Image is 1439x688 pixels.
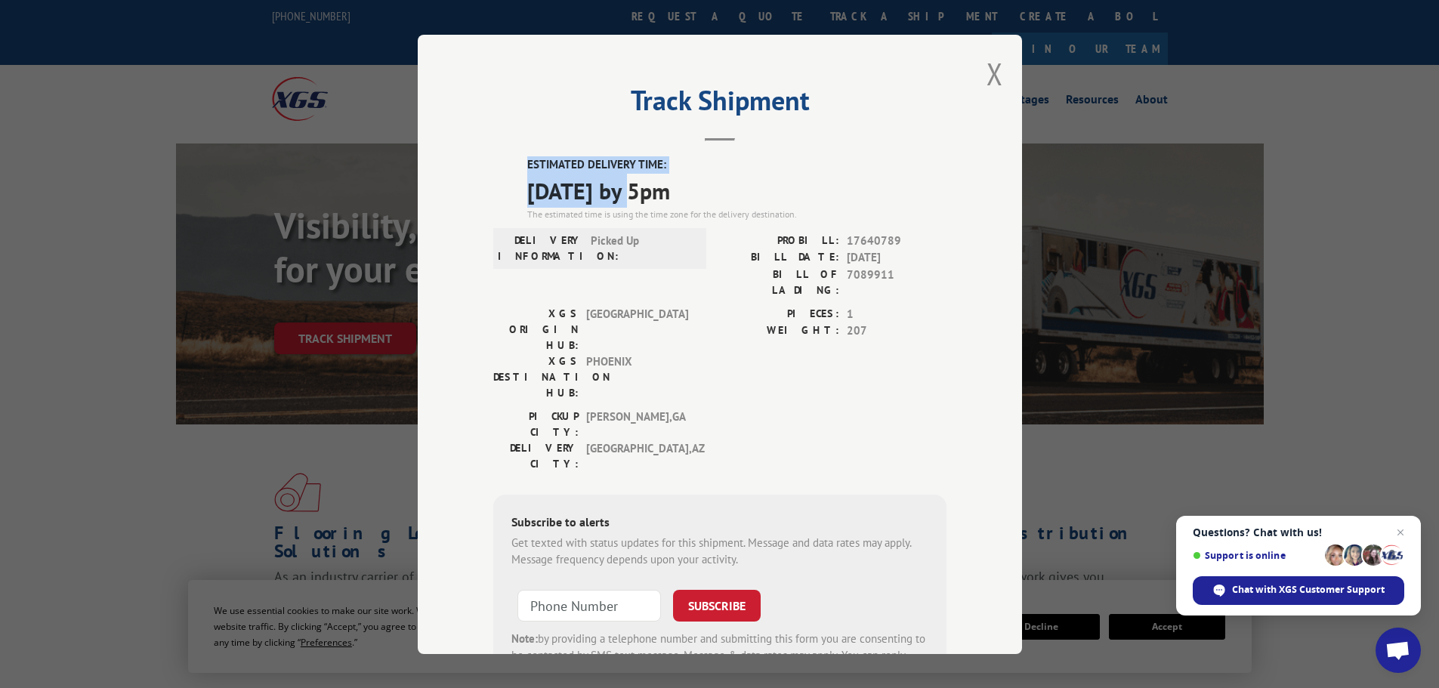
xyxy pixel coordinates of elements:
label: WEIGHT: [720,322,839,340]
span: [GEOGRAPHIC_DATA] , AZ [586,440,688,471]
label: XGS DESTINATION HUB: [493,353,579,400]
input: Phone Number [517,589,661,621]
span: [DATE] [847,249,946,267]
label: ESTIMATED DELIVERY TIME: [527,156,946,174]
label: DELIVERY CITY: [493,440,579,471]
div: by providing a telephone number and submitting this form you are consenting to be contacted by SM... [511,630,928,681]
strong: Note: [511,631,538,645]
div: Chat with XGS Customer Support [1193,576,1404,605]
div: The estimated time is using the time zone for the delivery destination. [527,207,946,221]
label: PROBILL: [720,232,839,249]
span: 17640789 [847,232,946,249]
span: Picked Up [591,232,693,264]
div: Subscribe to alerts [511,512,928,534]
h2: Track Shipment [493,90,946,119]
label: XGS ORIGIN HUB: [493,305,579,353]
label: DELIVERY INFORMATION: [498,232,583,264]
span: PHOENIX [586,353,688,400]
button: SUBSCRIBE [673,589,761,621]
label: BILL OF LADING: [720,266,839,298]
span: Chat with XGS Customer Support [1232,583,1385,597]
span: 1 [847,305,946,322]
span: Close chat [1391,523,1410,541]
span: [PERSON_NAME] , GA [586,408,688,440]
span: 207 [847,322,946,340]
label: PICKUP CITY: [493,408,579,440]
span: Questions? Chat with us! [1193,526,1404,538]
span: Support is online [1193,550,1320,561]
button: Close modal [987,54,1003,94]
div: Get texted with status updates for this shipment. Message and data rates may apply. Message frequ... [511,534,928,568]
span: [DATE] by 5pm [527,173,946,207]
label: PIECES: [720,305,839,322]
span: 7089911 [847,266,946,298]
div: Open chat [1376,628,1421,673]
span: [GEOGRAPHIC_DATA] [586,305,688,353]
label: BILL DATE: [720,249,839,267]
